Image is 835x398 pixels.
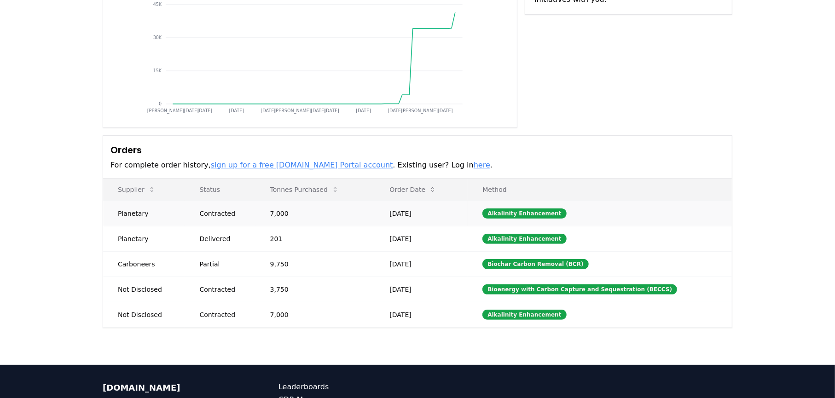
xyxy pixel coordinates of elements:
[110,143,725,157] h3: Orders
[274,108,326,114] tspan: [PERSON_NAME][DATE]
[199,260,248,269] div: Partial
[199,310,248,319] div: Contracted
[159,101,162,106] tspan: 0
[324,108,339,113] tspan: [DATE]
[388,108,402,113] tspan: [DATE]
[103,251,185,277] td: Carboneers
[482,284,677,294] div: Bioenergy with Carbon Capture and Sequestration (BECCS)
[475,185,725,194] p: Method
[375,251,468,277] td: [DATE]
[103,201,185,226] td: Planetary
[103,302,185,327] td: Not Disclosed
[192,185,248,194] p: Status
[375,277,468,302] td: [DATE]
[375,302,468,327] td: [DATE]
[147,108,199,114] tspan: [PERSON_NAME][DATE]
[255,251,375,277] td: 9,750
[255,302,375,327] td: 7,000
[255,277,375,302] td: 3,750
[103,381,242,394] p: [DOMAIN_NAME]
[211,161,393,169] a: sign up for a free [DOMAIN_NAME] Portal account
[375,226,468,251] td: [DATE]
[278,381,417,392] a: Leaderboards
[229,108,244,113] tspan: [DATE]
[383,180,444,199] button: Order Date
[197,108,212,113] tspan: [DATE]
[103,277,185,302] td: Not Disclosed
[199,285,248,294] div: Contracted
[153,2,162,7] tspan: 45K
[263,180,346,199] button: Tonnes Purchased
[103,226,185,251] td: Planetary
[482,310,566,320] div: Alkalinity Enhancement
[199,234,248,243] div: Delivered
[153,68,162,73] tspan: 15K
[255,226,375,251] td: 201
[261,108,276,113] tspan: [DATE]
[401,108,452,114] tspan: [PERSON_NAME][DATE]
[482,208,566,219] div: Alkalinity Enhancement
[482,259,588,269] div: Biochar Carbon Removal (BCR)
[356,108,371,113] tspan: [DATE]
[482,234,566,244] div: Alkalinity Enhancement
[199,209,248,218] div: Contracted
[153,35,162,40] tspan: 30K
[255,201,375,226] td: 7,000
[110,160,725,171] p: For complete order history, . Existing user? Log in .
[375,201,468,226] td: [DATE]
[474,161,490,169] a: here
[110,180,163,199] button: Supplier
